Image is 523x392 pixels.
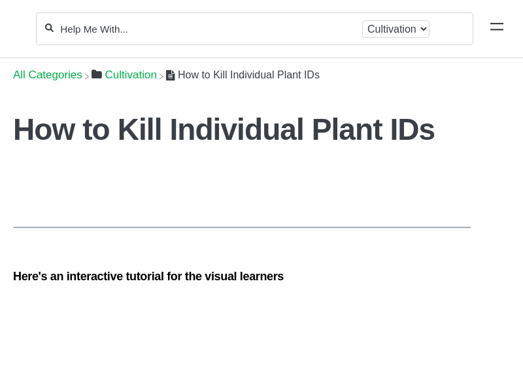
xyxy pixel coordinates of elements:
[36,5,473,53] section: Search section
[105,69,157,82] span: ​Cultivation
[13,270,471,297] h3: Here's an interactive tutorial for the visual learners
[178,69,320,80] span: How to Kill Individual Plant IDs
[59,23,357,35] input: Help Me With...
[92,69,157,81] a: Cultivation
[490,22,503,35] a: Mobile navigation
[16,21,22,37] img: Flourish Help Center Logo
[13,112,471,147] h1: How to Kill Individual Plant IDs
[13,69,82,81] a: Breadcrumb link to All Categories
[13,69,82,82] span: All Categories
[13,227,471,228] img: start iorad content - don't remove it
